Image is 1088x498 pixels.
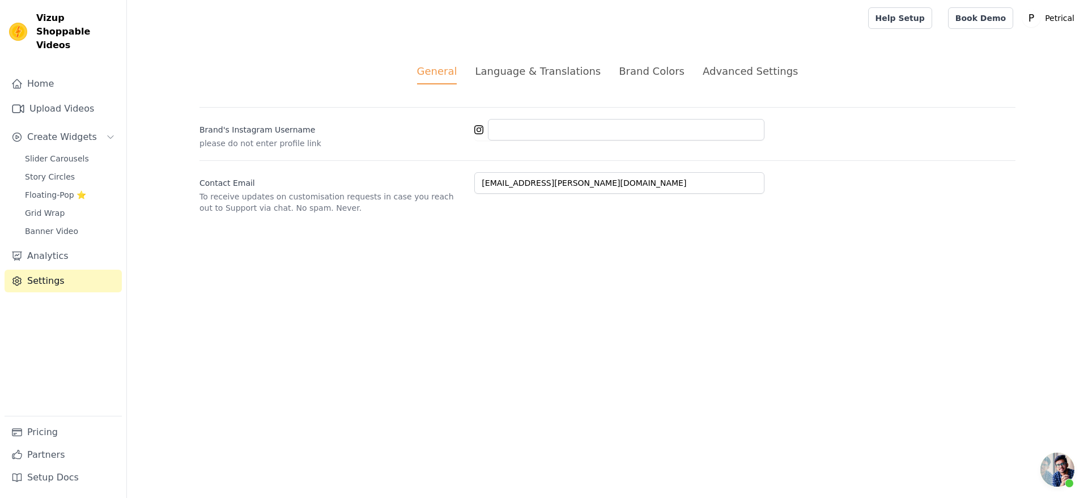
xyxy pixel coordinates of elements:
[475,63,601,79] div: Language & Translations
[199,120,465,135] label: Brand's Instagram Username
[25,225,78,237] span: Banner Video
[18,187,122,203] a: Floating-Pop ⭐
[1028,12,1034,24] text: P
[5,466,122,489] a: Setup Docs
[18,205,122,221] a: Grid Wrap
[199,191,465,214] p: To receive updates on customisation requests in case you reach out to Support via chat. No spam. ...
[1022,8,1079,28] button: P Petrical
[25,189,86,201] span: Floating-Pop ⭐
[25,153,89,164] span: Slider Carousels
[36,11,117,52] span: Vizup Shoppable Videos
[25,207,65,219] span: Grid Wrap
[619,63,685,79] div: Brand Colors
[199,173,465,189] label: Contact Email
[1040,453,1074,487] div: Open chat
[5,270,122,292] a: Settings
[5,73,122,95] a: Home
[1040,8,1079,28] p: Petrical
[868,7,932,29] a: Help Setup
[18,169,122,185] a: Story Circles
[18,151,122,167] a: Slider Carousels
[703,63,798,79] div: Advanced Settings
[25,171,75,182] span: Story Circles
[199,138,465,149] p: please do not enter profile link
[5,444,122,466] a: Partners
[417,63,457,84] div: General
[5,97,122,120] a: Upload Videos
[18,223,122,239] a: Banner Video
[5,245,122,267] a: Analytics
[9,23,27,41] img: Vizup
[5,421,122,444] a: Pricing
[948,7,1013,29] a: Book Demo
[5,126,122,148] button: Create Widgets
[27,130,97,144] span: Create Widgets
